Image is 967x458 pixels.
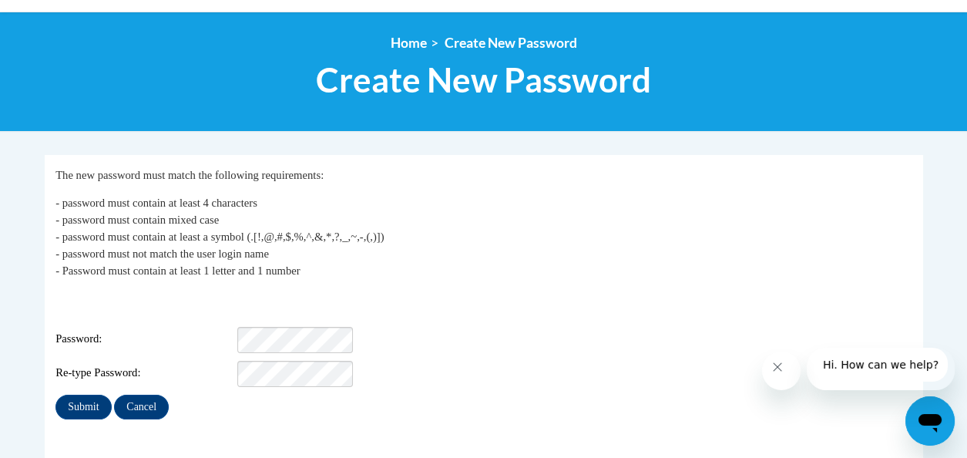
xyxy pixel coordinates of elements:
[316,59,651,100] span: Create New Password
[391,35,427,51] a: Home
[55,365,234,382] span: Re-type Password:
[445,35,577,51] span: Create New Password
[55,395,111,419] input: Submit
[807,348,955,390] iframe: Message from company
[114,395,169,419] input: Cancel
[762,352,801,390] iframe: Close message
[55,331,234,348] span: Password:
[55,197,384,277] span: - password must contain at least 4 characters - password must contain mixed case - password must ...
[905,396,955,446] iframe: Button to launch messaging window
[55,169,324,181] span: The new password must match the following requirements:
